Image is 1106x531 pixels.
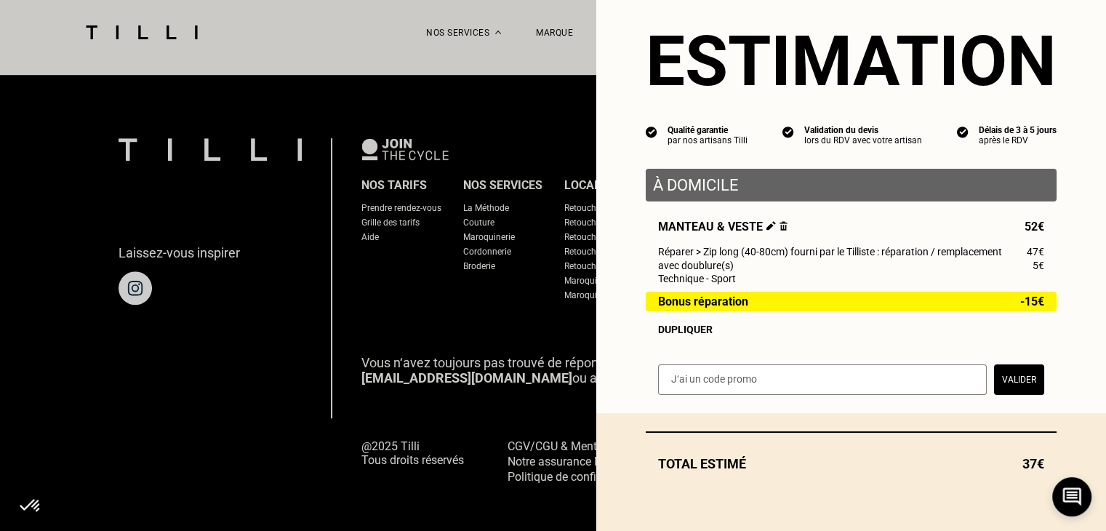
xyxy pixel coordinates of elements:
[1022,456,1044,471] span: 37€
[658,324,1044,335] div: Dupliquer
[782,125,794,138] img: icon list info
[658,260,734,271] span: avec doublure(s)
[804,135,922,145] div: lors du RDV avec votre artisan
[646,456,1057,471] div: Total estimé
[1033,260,1044,271] span: 5€
[780,221,788,231] img: Supprimer
[646,125,657,138] img: icon list info
[994,364,1044,395] button: Valider
[766,221,776,231] img: Éditer
[1020,295,1044,308] span: -15€
[658,246,1002,257] span: Réparer > Zip long (40-80cm) fourni par le Tilliste : réparation / remplacement
[668,135,748,145] div: par nos artisans Tilli
[658,364,987,395] input: J‘ai un code promo
[646,20,1057,102] section: Estimation
[979,125,1057,135] div: Délais de 3 à 5 jours
[1025,220,1044,233] span: 52€
[1027,246,1044,257] span: 47€
[658,295,748,308] span: Bonus réparation
[658,273,736,284] span: Technique - Sport
[658,220,788,233] span: Manteau & veste
[979,135,1057,145] div: après le RDV
[804,125,922,135] div: Validation du devis
[653,176,1049,194] p: À domicile
[957,125,969,138] img: icon list info
[668,125,748,135] div: Qualité garantie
